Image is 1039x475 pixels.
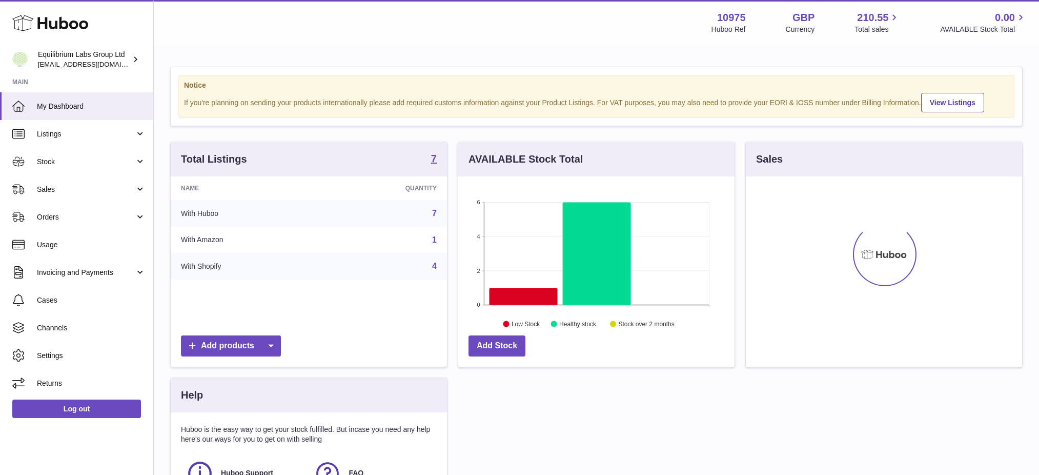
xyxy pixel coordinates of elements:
[477,233,480,240] text: 4
[37,102,146,111] span: My Dashboard
[171,176,322,200] th: Name
[756,152,783,166] h3: Sales
[431,153,437,164] strong: 7
[618,321,674,328] text: Stock over 2 months
[792,11,814,25] strong: GBP
[37,351,146,361] span: Settings
[37,212,135,222] span: Orders
[12,52,28,67] img: internalAdmin-10975@internal.huboo.com
[171,253,322,280] td: With Shopify
[37,240,146,250] span: Usage
[432,209,437,217] a: 7
[37,379,146,388] span: Returns
[477,268,480,274] text: 2
[181,388,203,402] h3: Help
[717,11,746,25] strong: 10975
[37,185,135,194] span: Sales
[37,129,135,139] span: Listings
[432,235,437,244] a: 1
[181,335,281,357] a: Add products
[854,11,900,34] a: 210.55 Total sales
[711,25,746,34] div: Huboo Ref
[995,11,1015,25] span: 0.00
[37,295,146,305] span: Cases
[854,25,900,34] span: Total sales
[12,400,141,418] a: Log out
[37,157,135,167] span: Stock
[940,25,1027,34] span: AVAILABLE Stock Total
[477,199,480,205] text: 6
[171,227,322,253] td: With Amazon
[940,11,1027,34] a: 0.00 AVAILABLE Stock Total
[37,323,146,333] span: Channels
[786,25,815,34] div: Currency
[468,335,525,357] a: Add Stock
[477,302,480,308] text: 0
[181,152,247,166] h3: Total Listings
[322,176,447,200] th: Quantity
[857,11,888,25] span: 210.55
[512,321,540,328] text: Low Stock
[171,200,322,227] td: With Huboo
[468,152,583,166] h3: AVAILABLE Stock Total
[38,50,130,69] div: Equilibrium Labs Group Ltd
[921,93,984,112] a: View Listings
[38,60,151,68] span: [EMAIL_ADDRESS][DOMAIN_NAME]
[431,153,437,166] a: 7
[181,425,437,444] p: Huboo is the easy way to get your stock fulfilled. But incase you need any help here's our ways f...
[184,81,1009,90] strong: Notice
[184,91,1009,112] div: If you're planning on sending your products internationally please add required customs informati...
[37,268,135,278] span: Invoicing and Payments
[432,262,437,270] a: 4
[559,321,597,328] text: Healthy stock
